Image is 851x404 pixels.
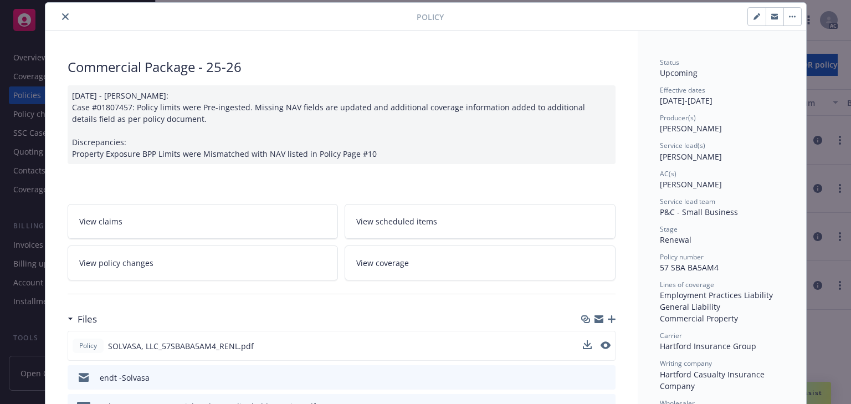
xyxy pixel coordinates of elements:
span: Policy [77,341,99,351]
button: close [59,10,72,23]
span: Effective dates [660,85,705,95]
span: P&C - Small Business [660,207,738,217]
span: Writing company [660,359,712,368]
div: Commercial Property [660,313,784,324]
button: preview file [601,340,611,352]
span: Upcoming [660,68,698,78]
div: Files [68,312,97,326]
button: download file [583,340,592,352]
span: View claims [79,216,122,227]
span: Stage [660,224,678,234]
h3: Files [78,312,97,326]
span: Carrier [660,331,682,340]
button: download file [583,372,592,383]
div: [DATE] - [DATE] [660,85,784,106]
span: View policy changes [79,257,153,269]
span: Status [660,58,679,67]
span: 57 SBA BA5AM4 [660,262,719,273]
span: Service lead(s) [660,141,705,150]
a: View coverage [345,246,616,280]
span: [PERSON_NAME] [660,123,722,134]
span: [PERSON_NAME] [660,151,722,162]
a: View scheduled items [345,204,616,239]
span: [PERSON_NAME] [660,179,722,190]
span: Producer(s) [660,113,696,122]
div: Employment Practices Liability [660,289,784,301]
span: View scheduled items [356,216,437,227]
span: Hartford Insurance Group [660,341,756,351]
span: Lines of coverage [660,280,714,289]
span: SOLVASA, LLC_57SBABA5AM4_RENL.pdf [108,340,254,352]
span: Renewal [660,234,691,245]
a: View policy changes [68,246,339,280]
button: download file [583,340,592,349]
div: [DATE] - [PERSON_NAME]: Case #01807457: Policy limits were Pre-ingested. Missing NAV fields are u... [68,85,616,164]
span: Policy [417,11,444,23]
span: Hartford Casualty Insurance Company [660,369,767,391]
div: endt -Solvasa [100,372,150,383]
span: AC(s) [660,169,676,178]
a: View claims [68,204,339,239]
span: Service lead team [660,197,715,206]
span: Policy number [660,252,704,262]
div: General Liability [660,301,784,313]
button: preview file [601,372,611,383]
div: Commercial Package - 25-26 [68,58,616,76]
span: View coverage [356,257,409,269]
button: preview file [601,341,611,349]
